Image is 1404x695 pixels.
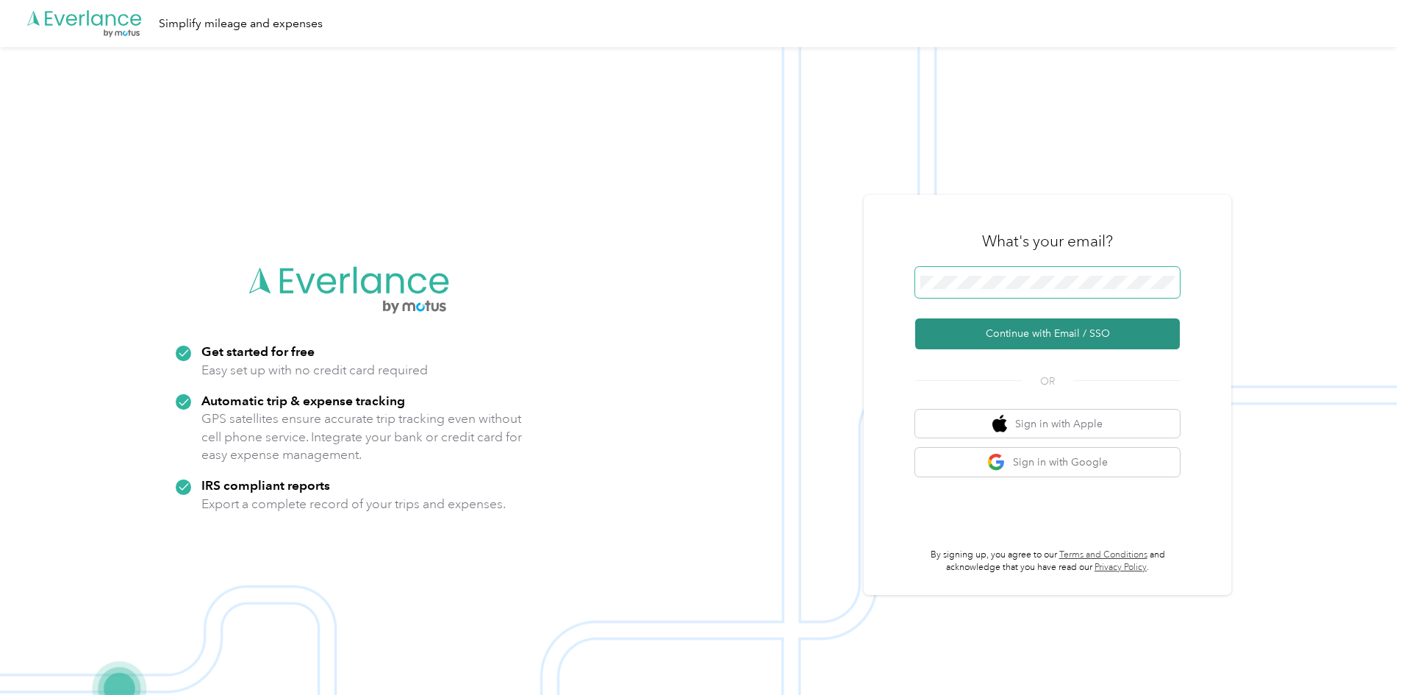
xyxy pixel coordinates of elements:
[201,495,506,513] p: Export a complete record of your trips and expenses.
[982,231,1113,252] h3: What's your email?
[987,453,1006,471] img: google logo
[1095,562,1147,573] a: Privacy Policy
[201,410,523,464] p: GPS satellites ensure accurate trip tracking even without cell phone service. Integrate your bank...
[201,361,428,379] p: Easy set up with no credit card required
[201,393,405,408] strong: Automatic trip & expense tracking
[159,15,323,33] div: Simplify mileage and expenses
[201,343,315,359] strong: Get started for free
[915,549,1180,574] p: By signing up, you agree to our and acknowledge that you have read our .
[915,448,1180,477] button: google logoSign in with Google
[1022,374,1073,389] span: OR
[915,318,1180,349] button: Continue with Email / SSO
[915,410,1180,438] button: apple logoSign in with Apple
[201,477,330,493] strong: IRS compliant reports
[992,415,1007,433] img: apple logo
[1059,549,1147,560] a: Terms and Conditions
